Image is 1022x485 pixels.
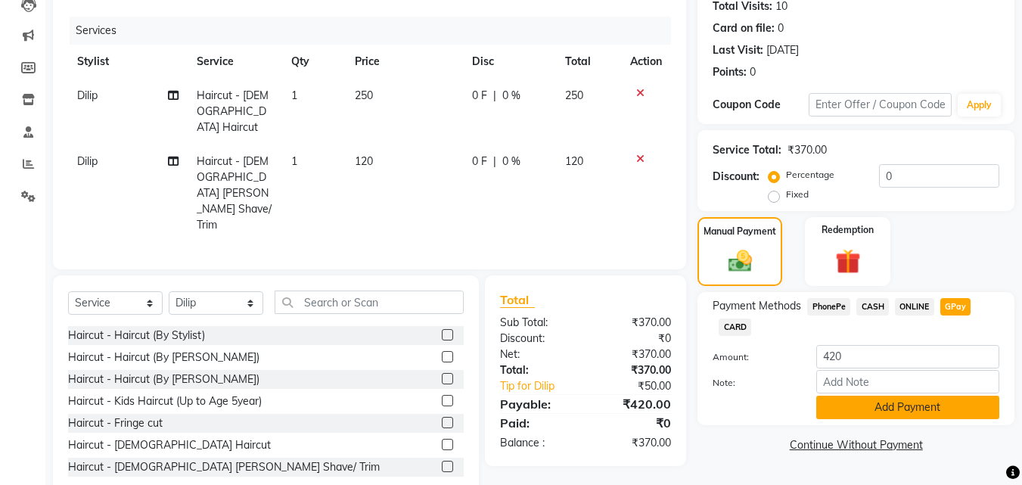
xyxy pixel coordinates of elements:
div: Discount: [489,331,586,347]
div: Service Total: [713,142,781,158]
div: Net: [489,347,586,362]
div: ₹50.00 [602,378,683,394]
span: Dilip [77,89,98,102]
span: CARD [719,319,751,336]
div: [DATE] [766,42,799,58]
span: Total [500,292,535,308]
span: Haircut - [DEMOGRAPHIC_DATA] [PERSON_NAME] Shave/ Trim [197,154,272,232]
label: Amount: [701,350,804,364]
span: 250 [565,89,583,102]
div: ₹420.00 [586,395,682,413]
div: Total: [489,362,586,378]
th: Disc [463,45,556,79]
div: Haircut - Haircut (By [PERSON_NAME]) [68,350,259,365]
label: Fixed [786,188,809,201]
div: ₹0 [586,331,682,347]
div: 0 [750,64,756,80]
button: Apply [958,94,1001,117]
img: _cash.svg [721,247,760,275]
div: ₹370.00 [586,347,682,362]
input: Enter Offer / Coupon Code [809,93,952,117]
input: Add Note [816,370,999,393]
div: Paid: [489,414,586,432]
th: Qty [282,45,346,79]
div: 0 [778,20,784,36]
input: Amount [816,345,999,368]
label: Note: [701,376,804,390]
input: Search or Scan [275,291,464,314]
div: ₹370.00 [586,435,682,451]
span: 0 F [472,154,487,169]
span: 0 F [472,88,487,104]
div: Haircut - Kids Haircut (Up to Age 5year) [68,393,262,409]
span: 0 % [502,88,520,104]
div: Payable: [489,395,586,413]
div: ₹370.00 [787,142,827,158]
label: Redemption [822,223,874,237]
div: Haircut - Fringe cut [68,415,163,431]
span: 250 [355,89,373,102]
a: Tip for Dilip [489,378,601,394]
span: | [493,88,496,104]
div: Discount: [713,169,760,185]
div: Haircut - [DEMOGRAPHIC_DATA] [PERSON_NAME] Shave/ Trim [68,459,380,475]
span: 120 [565,154,583,168]
span: | [493,154,496,169]
div: Services [70,17,682,45]
div: ₹0 [586,414,682,432]
img: _gift.svg [828,246,868,277]
div: Card on file: [713,20,775,36]
a: Continue Without Payment [700,437,1011,453]
div: Haircut - Haircut (By Stylist) [68,328,205,344]
span: ONLINE [895,298,934,316]
div: ₹370.00 [586,362,682,378]
span: PhonePe [807,298,850,316]
div: Balance : [489,435,586,451]
th: Service [188,45,283,79]
label: Percentage [786,168,834,182]
th: Action [621,45,671,79]
th: Price [346,45,463,79]
span: CASH [856,298,889,316]
div: Last Visit: [713,42,763,58]
span: Haircut - [DEMOGRAPHIC_DATA] Haircut [197,89,269,134]
span: 1 [291,89,297,102]
span: GPay [940,298,971,316]
div: Sub Total: [489,315,586,331]
span: 0 % [502,154,520,169]
div: Haircut - [DEMOGRAPHIC_DATA] Haircut [68,437,271,453]
label: Manual Payment [704,225,776,238]
div: Points: [713,64,747,80]
div: Coupon Code [713,97,808,113]
th: Total [556,45,622,79]
span: Dilip [77,154,98,168]
span: 120 [355,154,373,168]
th: Stylist [68,45,188,79]
span: Payment Methods [713,298,801,314]
span: 1 [291,154,297,168]
div: Haircut - Haircut (By [PERSON_NAME]) [68,372,259,387]
div: ₹370.00 [586,315,682,331]
button: Add Payment [816,396,999,419]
